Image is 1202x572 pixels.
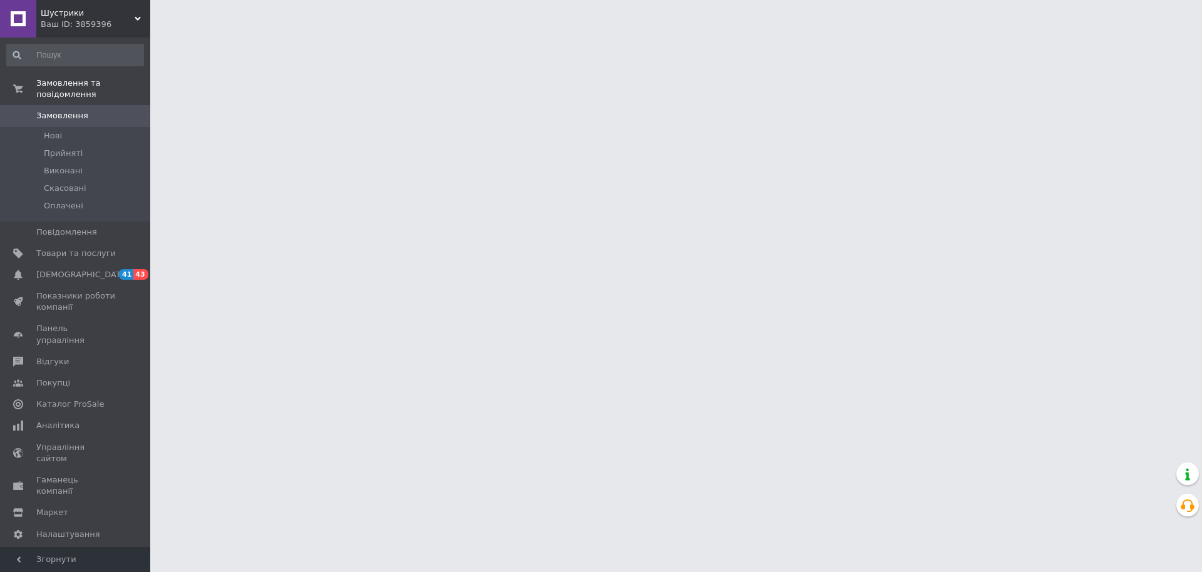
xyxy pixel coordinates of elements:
[36,227,97,238] span: Повідомлення
[41,8,135,19] span: Шустрики
[119,269,133,280] span: 41
[36,356,69,367] span: Відгуки
[41,19,150,30] div: Ваш ID: 3859396
[36,78,150,100] span: Замовлення та повідомлення
[36,110,88,121] span: Замовлення
[36,420,80,431] span: Аналітика
[44,148,83,159] span: Прийняті
[44,183,86,194] span: Скасовані
[44,165,83,176] span: Виконані
[36,442,116,464] span: Управління сайтом
[36,507,68,518] span: Маркет
[36,248,116,259] span: Товари та послуги
[36,269,129,280] span: [DEMOGRAPHIC_DATA]
[36,290,116,313] span: Показники роботи компанії
[36,529,100,540] span: Налаштування
[36,399,104,410] span: Каталог ProSale
[36,377,70,389] span: Покупці
[36,474,116,497] span: Гаманець компанії
[44,130,62,141] span: Нові
[36,323,116,345] span: Панель управління
[133,269,148,280] span: 43
[6,44,144,66] input: Пошук
[44,200,83,212] span: Оплачені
